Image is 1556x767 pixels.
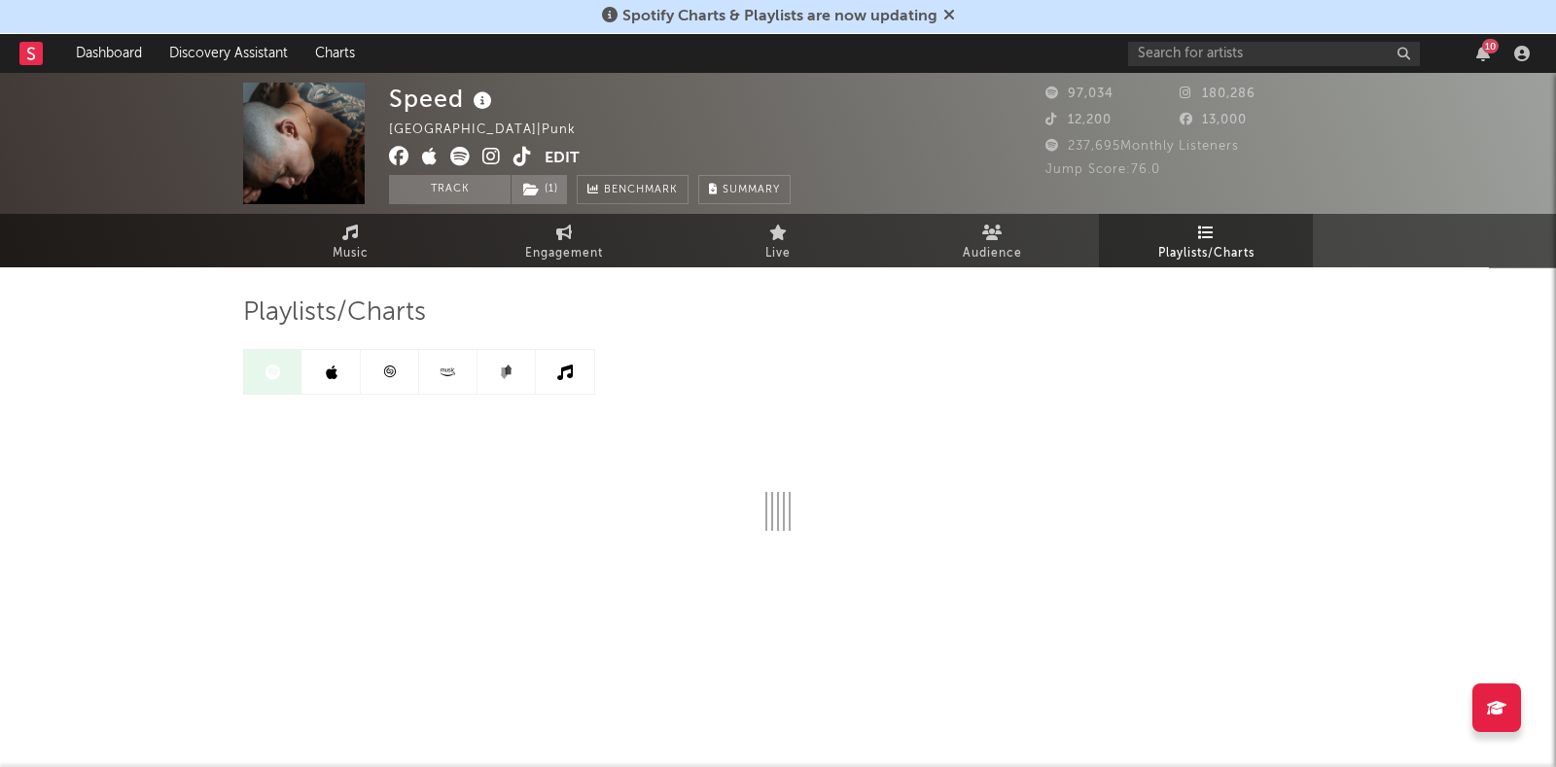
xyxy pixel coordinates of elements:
span: 237,695 Monthly Listeners [1045,140,1239,153]
div: Speed [389,83,497,115]
span: Summary [723,185,780,195]
span: 12,200 [1045,114,1112,126]
a: Charts [301,34,369,73]
span: 180,286 [1180,87,1255,100]
span: Audience [963,242,1022,265]
span: 97,034 [1045,87,1114,100]
input: Search for artists [1128,42,1420,66]
a: Playlists/Charts [1099,214,1313,267]
button: (1) [512,175,567,204]
a: Dashboard [62,34,156,73]
span: 13,000 [1180,114,1247,126]
a: Engagement [457,214,671,267]
div: [GEOGRAPHIC_DATA] | Punk [389,119,598,142]
button: 10 [1476,46,1490,61]
a: Discovery Assistant [156,34,301,73]
a: Audience [885,214,1099,267]
span: Playlists/Charts [243,301,426,325]
a: Live [671,214,885,267]
a: Music [243,214,457,267]
div: 10 [1482,39,1499,53]
a: Benchmark [577,175,689,204]
span: Jump Score: 76.0 [1045,163,1160,176]
button: Track [389,175,511,204]
button: Summary [698,175,791,204]
span: Playlists/Charts [1158,242,1255,265]
span: Benchmark [604,179,678,202]
span: Music [333,242,369,265]
span: Engagement [525,242,603,265]
span: ( 1 ) [511,175,568,204]
span: Spotify Charts & Playlists are now updating [622,9,937,24]
button: Edit [545,147,580,171]
span: Live [765,242,791,265]
span: Dismiss [943,9,955,24]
